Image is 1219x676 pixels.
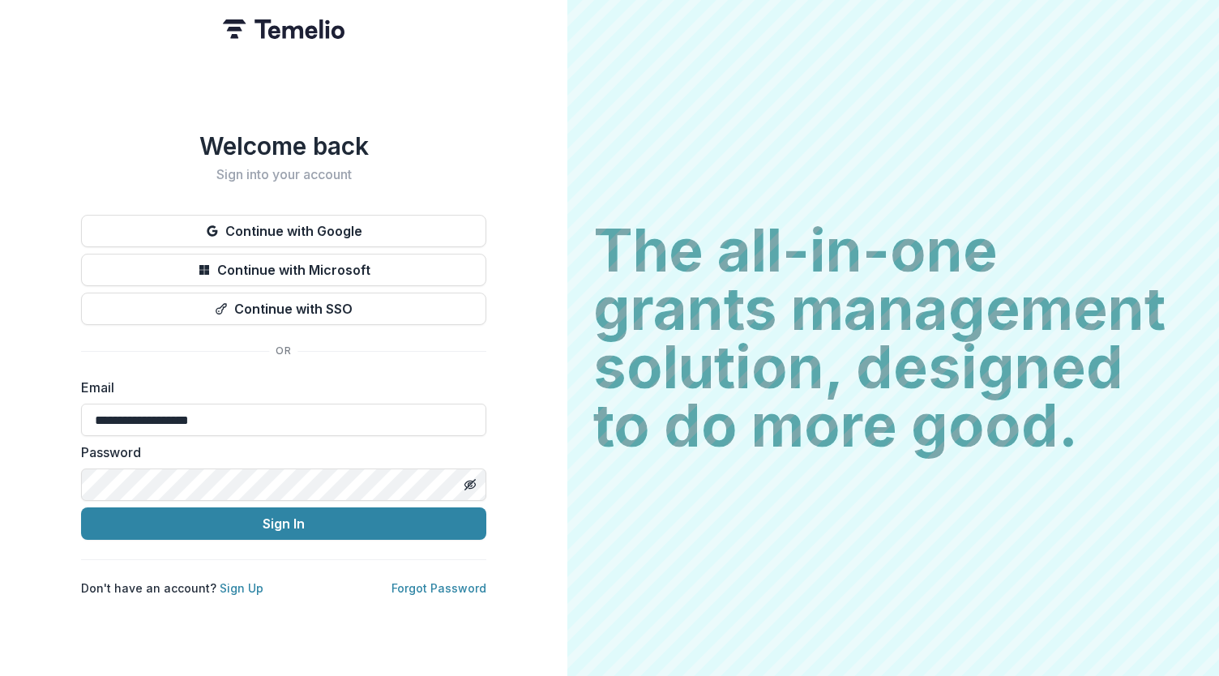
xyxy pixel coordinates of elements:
img: Temelio [223,19,344,39]
a: Forgot Password [391,581,486,595]
button: Sign In [81,507,486,540]
label: Password [81,443,477,462]
button: Continue with SSO [81,293,486,325]
button: Toggle password visibility [457,472,483,498]
button: Continue with Google [81,215,486,247]
label: Email [81,378,477,397]
button: Continue with Microsoft [81,254,486,286]
h2: Sign into your account [81,167,486,182]
p: Don't have an account? [81,580,263,597]
h1: Welcome back [81,131,486,160]
a: Sign Up [220,581,263,595]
